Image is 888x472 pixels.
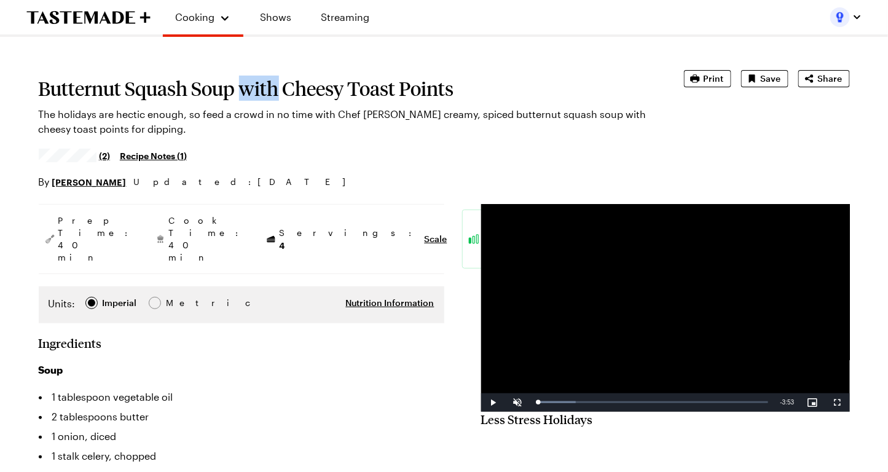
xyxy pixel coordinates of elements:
button: Cooking [175,5,231,29]
button: Picture-in-Picture [801,393,825,412]
video-js: Video Player [481,204,850,412]
button: Play [481,393,506,412]
h3: Soup [39,363,444,377]
h1: Butternut Squash Soup with Cheesy Toast Points [39,77,650,100]
div: Metric [166,296,192,310]
button: Scale [425,233,447,245]
p: By [39,175,127,189]
span: 3:53 [782,399,794,406]
a: [PERSON_NAME] [52,175,127,189]
span: 4 [280,239,285,251]
button: Nutrition Information [346,297,434,309]
div: Imperial [103,296,136,310]
span: Print [704,73,724,85]
span: Cooking [175,11,214,23]
img: Profile picture [830,7,850,27]
div: Imperial Metric [49,296,192,313]
p: The holidays are hectic enough, so feed a crowd in no time with Chef [PERSON_NAME] creamy, spiced... [39,107,650,136]
li: 1 stalk celery, chopped [39,446,444,466]
span: Updated : [DATE] [134,175,358,189]
span: (2) [99,149,110,162]
a: Recipe Notes (1) [120,149,187,162]
span: Prep Time: 40 min [58,214,135,264]
div: Progress Bar [536,401,768,403]
button: Fullscreen [825,393,850,412]
span: Share [818,73,843,85]
span: - [780,399,782,406]
h2: Less Stress Holidays [481,412,850,427]
a: To Tastemade Home Page [26,10,151,25]
span: Cook Time: 40 min [169,214,245,264]
label: Units: [49,296,76,311]
h2: Ingredients [39,336,102,350]
span: Imperial [103,296,138,310]
span: Save [761,73,781,85]
li: 1 onion, diced [39,427,444,446]
button: Share [798,70,850,87]
li: 2 tablespoons butter [39,407,444,427]
li: 1 tablespoon vegetable oil [39,387,444,407]
span: Metric [166,296,193,310]
button: Profile picture [830,7,862,27]
a: 4.5/5 stars from 2 reviews [39,151,110,160]
button: Save recipe [741,70,788,87]
span: Servings: [280,227,418,252]
button: Unmute [506,393,530,412]
button: Print [684,70,731,87]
